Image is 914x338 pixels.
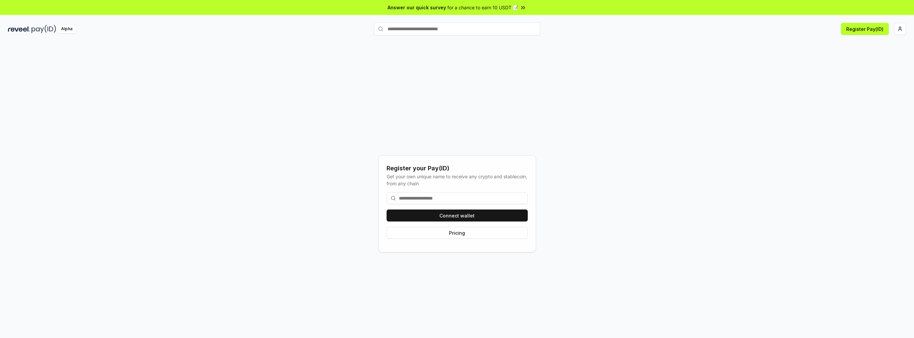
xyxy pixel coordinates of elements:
[387,164,528,173] div: Register your Pay(ID)
[57,25,76,33] div: Alpha
[447,4,518,11] span: for a chance to earn 10 USDT 📝
[387,210,528,221] button: Connect wallet
[841,23,889,35] button: Register Pay(ID)
[388,4,446,11] span: Answer our quick survey
[387,173,528,187] div: Get your own unique name to receive any crypto and stablecoin, from any chain
[32,25,56,33] img: pay_id
[8,25,30,33] img: reveel_dark
[387,227,528,239] button: Pricing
